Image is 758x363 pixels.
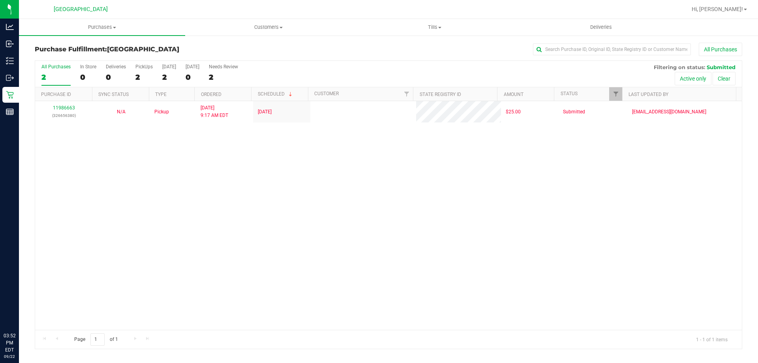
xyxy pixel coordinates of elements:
span: $25.00 [506,108,521,116]
div: 2 [135,73,153,82]
a: Purchase ID [41,92,71,97]
inline-svg: Inventory [6,57,14,65]
span: Page of 1 [68,333,124,346]
div: Deliveries [106,64,126,70]
a: Status [561,91,578,96]
span: [EMAIL_ADDRESS][DOMAIN_NAME] [632,108,706,116]
div: 2 [209,73,238,82]
span: [DATE] [258,108,272,116]
div: In Store [80,64,96,70]
a: Scheduled [258,91,294,97]
input: Search Purchase ID, Original ID, State Registry ID or Customer Name... [533,43,691,55]
div: 2 [41,73,71,82]
div: Needs Review [209,64,238,70]
a: Ordered [201,92,221,97]
inline-svg: Outbound [6,74,14,82]
a: State Registry ID [420,92,461,97]
h3: Purchase Fulfillment: [35,46,270,53]
inline-svg: Analytics [6,23,14,31]
p: 03:52 PM EDT [4,332,15,354]
div: [DATE] [186,64,199,70]
a: Filter [400,87,413,101]
span: Pickup [154,108,169,116]
inline-svg: Retail [6,91,14,99]
span: Filtering on status: [654,64,705,70]
a: Last Updated By [629,92,668,97]
div: 0 [106,73,126,82]
div: 2 [162,73,176,82]
button: Clear [713,72,735,85]
span: Submitted [707,64,735,70]
a: Tills [351,19,518,36]
input: 1 [90,333,105,346]
a: Filter [609,87,622,101]
span: 1 - 1 of 1 items [690,333,734,345]
button: Active only [675,72,711,85]
button: N/A [117,108,126,116]
span: Purchases [19,24,185,31]
button: All Purchases [699,43,742,56]
a: Purchases [19,19,185,36]
div: PickUps [135,64,153,70]
a: Type [155,92,167,97]
a: Amount [504,92,523,97]
a: Sync Status [98,92,129,97]
span: Tills [352,24,517,31]
div: 0 [80,73,96,82]
inline-svg: Reports [6,108,14,116]
div: All Purchases [41,64,71,70]
span: Hi, [PERSON_NAME]! [692,6,743,12]
p: 09/22 [4,354,15,359]
p: (326656380) [40,112,88,119]
span: [GEOGRAPHIC_DATA] [107,45,179,53]
a: Deliveries [518,19,684,36]
a: Customer [314,91,339,96]
span: Submitted [563,108,585,116]
div: [DATE] [162,64,176,70]
span: Not Applicable [117,109,126,115]
a: Customers [185,19,351,36]
inline-svg: Inbound [6,40,14,48]
a: 11986663 [53,105,75,111]
div: 0 [186,73,199,82]
iframe: Resource center [8,300,32,324]
span: [GEOGRAPHIC_DATA] [54,6,108,13]
span: [DATE] 9:17 AM EDT [201,104,228,119]
span: Deliveries [580,24,623,31]
span: Customers [186,24,351,31]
